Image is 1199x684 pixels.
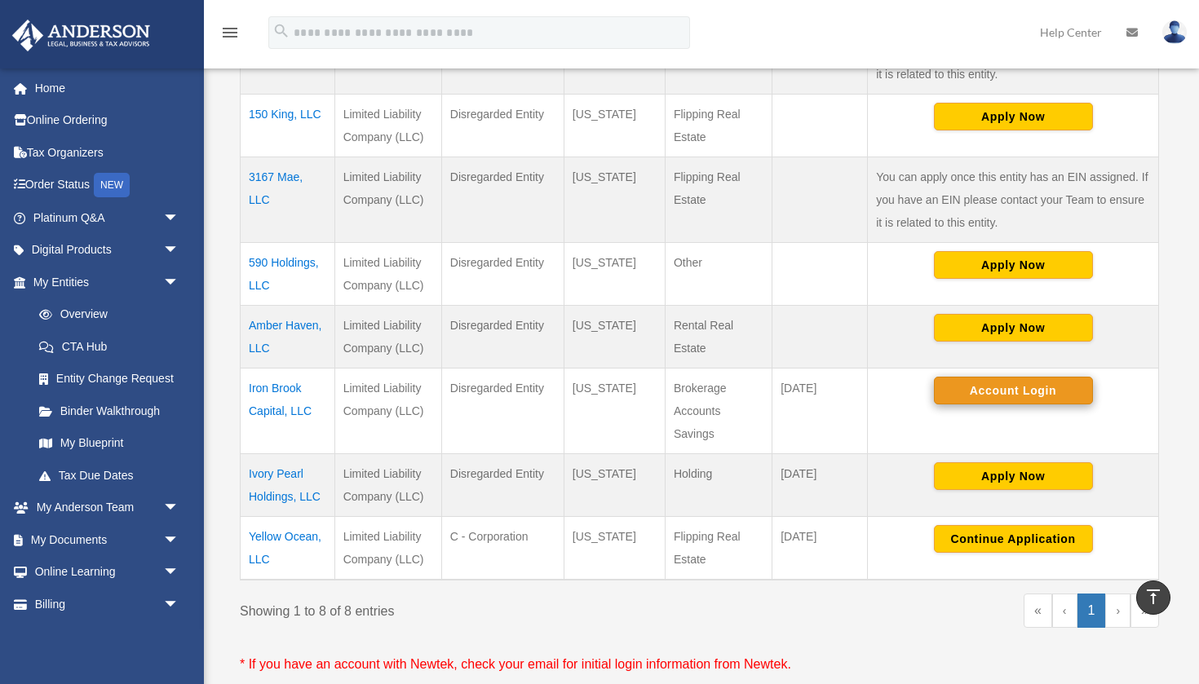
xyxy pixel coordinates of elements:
a: Previous [1052,594,1077,628]
td: Iron Brook Capital, LLC [241,368,335,453]
a: menu [220,29,240,42]
a: Events Calendar [11,620,204,653]
td: Rental Real Estate [665,305,772,368]
td: [US_STATE] [564,516,665,580]
td: Limited Liability Company (LLC) [334,157,441,242]
td: [US_STATE] [564,157,665,242]
td: Limited Liability Company (LLC) [334,242,441,305]
td: [US_STATE] [564,242,665,305]
td: Ivory Pearl Holdings, LLC [241,453,335,516]
span: arrow_drop_down [163,234,196,267]
a: Next [1105,594,1130,628]
span: arrow_drop_down [163,266,196,299]
div: Showing 1 to 8 of 8 entries [240,594,688,623]
a: My Entitiesarrow_drop_down [11,266,196,298]
div: NEW [94,173,130,197]
td: Limited Liability Company (LLC) [334,516,441,580]
td: Flipping Real Estate [665,157,772,242]
td: [US_STATE] [564,94,665,157]
a: My Documentsarrow_drop_down [11,523,204,556]
button: Apply Now [934,314,1093,342]
td: Holding [665,453,772,516]
td: Disregarded Entity [441,242,564,305]
td: [US_STATE] [564,453,665,516]
img: Anderson Advisors Platinum Portal [7,20,155,51]
button: Apply Now [934,251,1093,279]
button: Continue Application [934,525,1093,553]
a: Home [11,72,204,104]
a: 1 [1077,594,1106,628]
a: vertical_align_top [1136,580,1170,615]
td: [DATE] [772,368,868,453]
a: My Blueprint [23,427,196,460]
a: My Anderson Teamarrow_drop_down [11,492,204,524]
td: Limited Liability Company (LLC) [334,305,441,368]
button: Apply Now [934,462,1093,490]
span: arrow_drop_down [163,523,196,557]
a: Tax Due Dates [23,459,196,492]
td: Limited Liability Company (LLC) [334,368,441,453]
td: Brokerage Accounts Savings [665,368,772,453]
button: Apply Now [934,103,1093,130]
td: Limited Liability Company (LLC) [334,453,441,516]
button: Account Login [934,377,1093,404]
a: Account Login [934,383,1093,396]
td: Flipping Real Estate [665,516,772,580]
td: You can apply once this entity has an EIN assigned. If you have an EIN please contact your Team t... [868,157,1159,242]
a: Entity Change Request [23,363,196,395]
td: Disregarded Entity [441,305,564,368]
td: Amber Haven, LLC [241,305,335,368]
i: menu [220,23,240,42]
i: vertical_align_top [1144,587,1163,607]
td: Yellow Ocean, LLC [241,516,335,580]
a: CTA Hub [23,330,196,363]
td: [DATE] [772,453,868,516]
td: [US_STATE] [564,305,665,368]
td: 590 Holdings, LLC [241,242,335,305]
i: search [272,22,290,40]
td: [US_STATE] [564,368,665,453]
td: C - Corporation [441,516,564,580]
a: Order StatusNEW [11,169,204,202]
td: 150 King, LLC [241,94,335,157]
a: First [1024,594,1052,628]
td: Other [665,242,772,305]
td: Limited Liability Company (LLC) [334,94,441,157]
a: Online Learningarrow_drop_down [11,556,204,589]
span: arrow_drop_down [163,588,196,621]
a: Digital Productsarrow_drop_down [11,234,204,267]
td: Disregarded Entity [441,453,564,516]
a: Tax Organizers [11,136,204,169]
a: Platinum Q&Aarrow_drop_down [11,201,204,234]
span: arrow_drop_down [163,492,196,525]
a: Billingarrow_drop_down [11,588,204,620]
a: Last [1130,594,1159,628]
span: arrow_drop_down [163,556,196,589]
td: Disregarded Entity [441,157,564,242]
td: [DATE] [772,516,868,580]
span: arrow_drop_down [163,201,196,235]
img: User Pic [1162,20,1187,44]
a: Binder Walkthrough [23,395,196,427]
td: 3167 Mae, LLC [241,157,335,242]
td: Disregarded Entity [441,94,564,157]
td: Disregarded Entity [441,368,564,453]
td: Flipping Real Estate [665,94,772,157]
p: * If you have an account with Newtek, check your email for initial login information from Newtek. [240,653,1159,676]
a: Overview [23,298,188,331]
a: Online Ordering [11,104,204,137]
